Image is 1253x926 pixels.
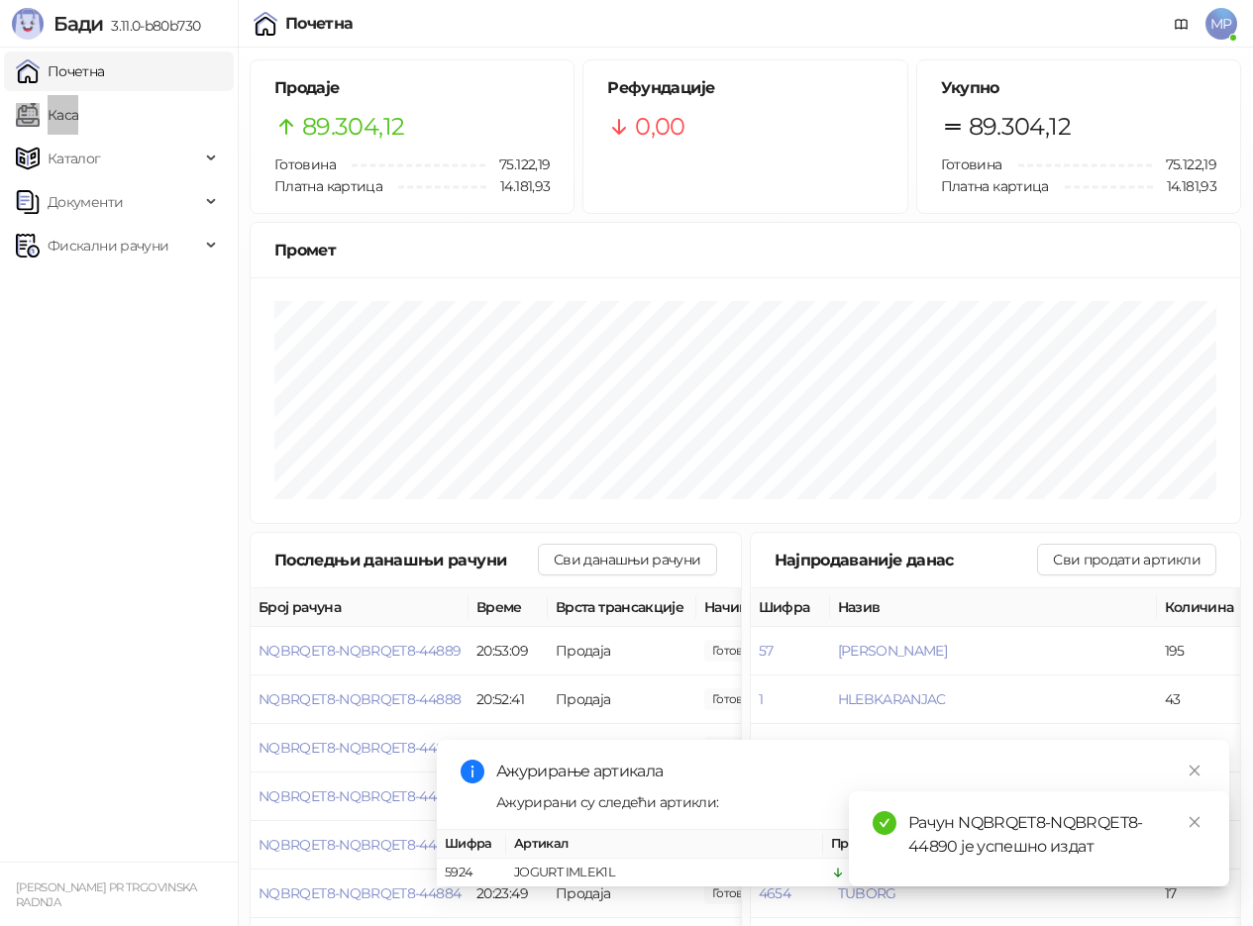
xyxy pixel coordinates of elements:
[274,548,538,572] div: Последњи данашњи рачуни
[251,588,469,627] th: Број рачуна
[1157,724,1246,772] td: 33
[1184,760,1205,781] a: Close
[259,884,461,902] button: NQBRQET8-NQBRQET8-44884
[469,675,548,724] td: 20:52:41
[704,640,772,662] span: 590,00
[274,177,382,195] span: Платна картица
[12,8,44,40] img: Logo
[461,760,484,783] span: info-circle
[823,830,972,859] th: Промена
[548,724,696,772] td: Продаја
[548,588,696,627] th: Врста трансакције
[1152,154,1216,175] span: 75.122,19
[486,175,550,197] span: 14.181,93
[437,859,506,887] td: 5924
[1157,675,1246,724] td: 43
[1157,627,1246,675] td: 195
[548,675,696,724] td: Продаја
[830,588,1157,627] th: Назив
[506,830,823,859] th: Артикал
[873,811,896,835] span: check-circle
[607,76,883,100] h5: Рефундације
[103,17,200,35] span: 3.11.0-b80b730
[759,739,793,757] button: 13974
[469,627,548,675] td: 20:53:09
[1166,8,1198,40] a: Документација
[302,108,404,146] span: 89.304,12
[838,690,946,708] button: HLEBKARANJAC
[285,16,354,32] div: Почетна
[469,588,548,627] th: Време
[259,642,461,660] button: NQBRQET8-NQBRQET8-44889
[274,76,550,100] h5: Продаје
[704,737,772,759] span: 362,00
[941,76,1216,100] h5: Укупно
[1153,175,1216,197] span: 14.181,93
[1188,764,1201,777] span: close
[437,830,506,859] th: Шифра
[48,139,101,178] span: Каталог
[16,95,78,135] a: Каса
[48,182,123,222] span: Документи
[548,627,696,675] td: Продаја
[1188,815,1201,829] span: close
[1037,544,1216,575] button: Сви продати артикли
[259,739,460,757] button: NQBRQET8-NQBRQET8-44887
[48,226,168,265] span: Фискални рачуни
[259,836,460,854] button: NQBRQET8-NQBRQET8-44885
[496,760,1205,783] div: Ажурирање артикала
[16,880,197,909] small: [PERSON_NAME] PR TRGOVINSKA RADNJA
[838,642,948,660] button: [PERSON_NAME]
[496,791,1205,813] div: Ажурирани су следећи артикли:
[838,739,882,757] button: amstel
[635,108,684,146] span: 0,00
[696,588,894,627] th: Начини плаћања
[485,154,550,175] span: 75.122,19
[53,12,103,36] span: Бади
[1157,588,1246,627] th: Количина
[259,690,461,708] button: NQBRQET8-NQBRQET8-44888
[1184,811,1205,833] a: Close
[969,108,1071,146] span: 89.304,12
[941,177,1049,195] span: Платна картица
[16,51,105,91] a: Почетна
[274,155,336,173] span: Готовина
[538,544,716,575] button: Сви данашњи рачуни
[1205,8,1237,40] span: MP
[469,724,548,772] td: 20:49:01
[759,642,774,660] button: 57
[506,859,823,887] td: JOGURT IMLEK1L
[759,690,763,708] button: 1
[274,238,1216,262] div: Промет
[908,811,1205,859] div: Рачун NQBRQET8-NQBRQET8-44890 је успешно издат
[259,787,461,805] button: NQBRQET8-NQBRQET8-44886
[941,155,1002,173] span: Готовина
[775,548,1038,572] div: Најпродаваније данас
[751,588,830,627] th: Шифра
[704,688,772,710] span: 370,00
